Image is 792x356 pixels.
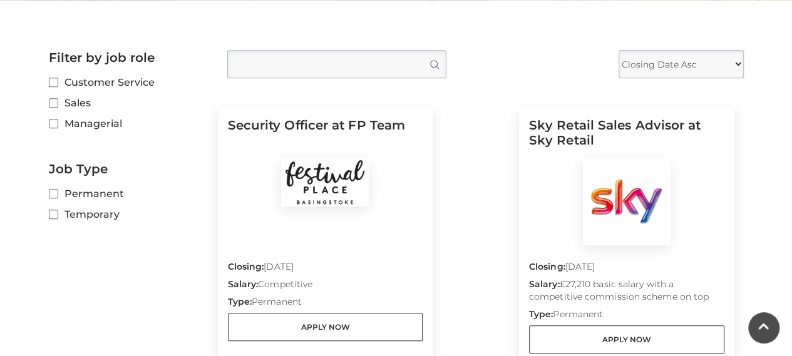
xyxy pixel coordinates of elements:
strong: Type: [228,296,252,307]
h2: Job Type [49,161,208,176]
strong: Salary: [529,278,560,290]
label: Temporary [49,206,208,222]
p: Competitive [228,278,423,295]
h5: Security Officer at FP Team [228,118,423,158]
strong: Closing: [228,261,264,272]
h2: Filter by job role [49,50,208,65]
label: Customer Service [49,74,208,90]
strong: Closing: [529,261,565,272]
h5: Sky Retail Sales Advisor at Sky Retail [529,118,724,158]
p: Permanent [228,295,423,313]
strong: Type: [529,308,553,320]
p: £27,210 basic salary with a competitive commission scheme on top [529,278,724,308]
img: Festival Place [281,158,369,206]
a: Apply Now [529,325,724,353]
label: Permanent [49,186,208,201]
label: Sales [49,95,208,111]
p: [DATE] [529,260,724,278]
img: Sky Retail [583,158,671,245]
strong: Salary: [228,278,259,290]
label: Managerial [49,116,208,131]
p: [DATE] [228,260,423,278]
a: Apply Now [228,313,423,341]
p: Permanent [529,308,724,325]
